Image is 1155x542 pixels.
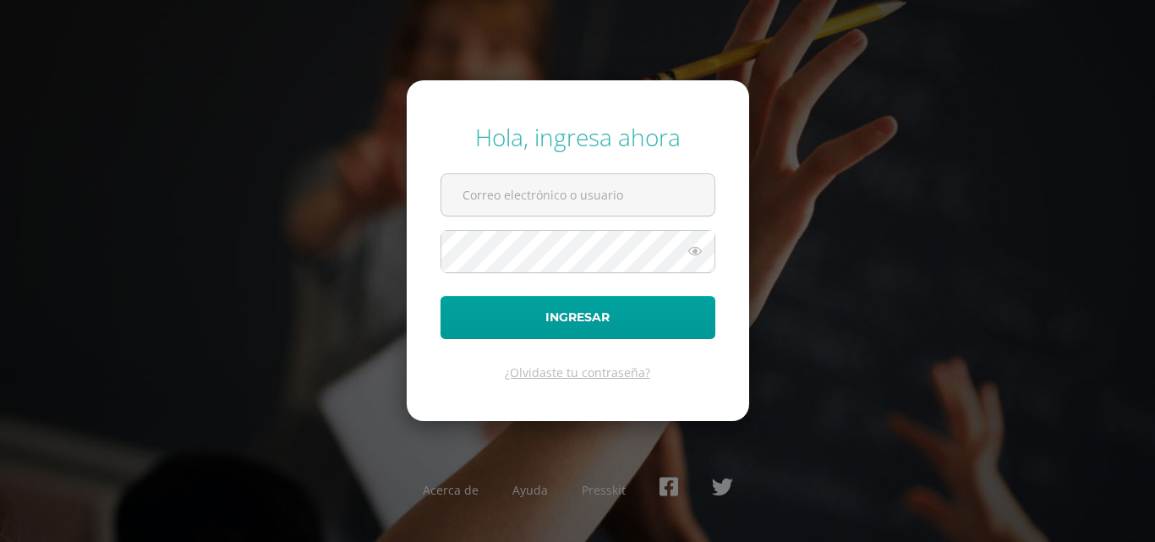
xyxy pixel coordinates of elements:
[441,296,715,339] button: Ingresar
[423,482,479,498] a: Acerca de
[582,482,626,498] a: Presskit
[512,482,548,498] a: Ayuda
[441,174,714,216] input: Correo electrónico o usuario
[505,364,650,380] a: ¿Olvidaste tu contraseña?
[441,121,715,153] div: Hola, ingresa ahora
